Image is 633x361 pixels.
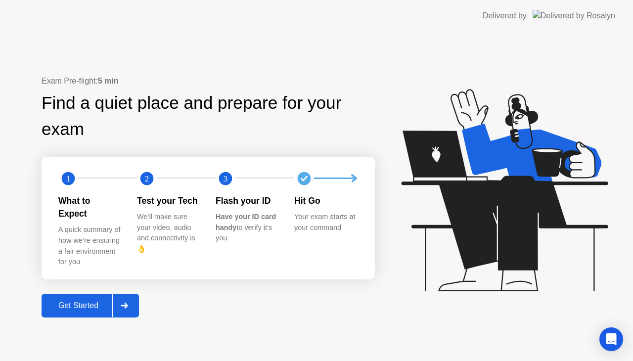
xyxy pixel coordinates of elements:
div: Find a quiet place and prepare for your exam [42,90,375,142]
div: Open Intercom Messenger [599,327,623,351]
b: 5 min [98,77,119,85]
div: Test your Tech [137,194,200,207]
div: to verify it’s you [216,212,278,244]
b: Have your ID card handy [216,213,276,231]
div: What to Expect [58,194,121,221]
div: Flash your ID [216,194,278,207]
div: Exam Pre-flight: [42,75,375,87]
text: 3 [224,174,227,183]
div: We’ll make sure your video, audio and connectivity is 👌 [137,212,200,254]
text: 2 [145,174,149,183]
img: Delivered by Rosalyn [533,10,615,21]
div: Get Started [45,301,112,310]
div: A quick summary of how we’re ensuring a fair environment for you [58,225,121,267]
div: Delivered by [483,10,527,22]
div: Your exam starts at your command [294,212,357,233]
button: Get Started [42,294,139,317]
div: Hit Go [294,194,357,207]
text: 1 [66,174,70,183]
